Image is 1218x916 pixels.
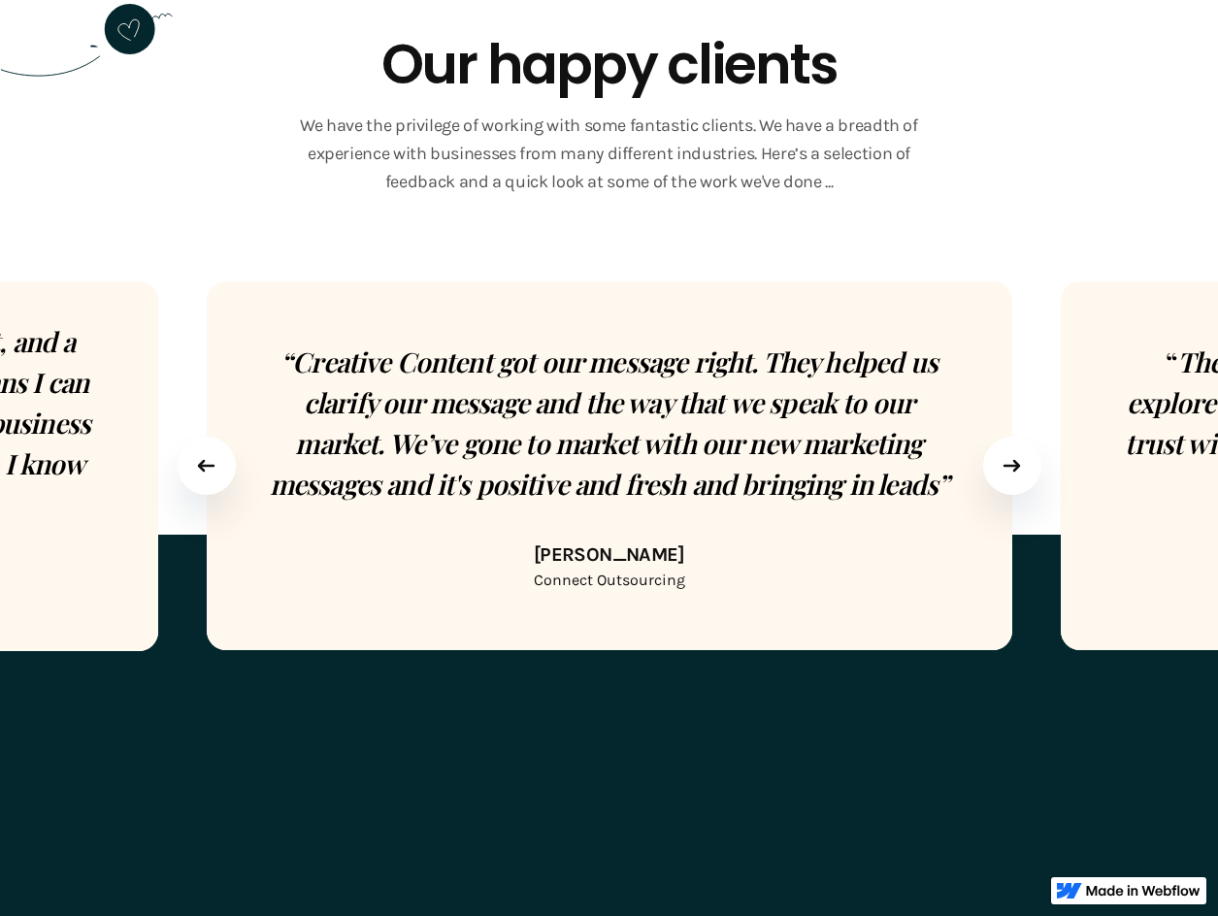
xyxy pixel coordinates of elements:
div: next slide [983,437,1041,495]
h1: Our happy clients [381,34,838,96]
img: Made in Webflow [1086,885,1201,897]
p: We have the privilege of working with some fantastic clients. We have a breadth of experience wit... [260,112,959,195]
div: carousel [207,281,1012,651]
div: previous slide [178,437,236,495]
div: 2 of 3 [207,281,1012,650]
div: [PERSON_NAME] [534,545,684,565]
em: “Creative Content got our message right. They helped us clarify our message and the way that we s... [270,343,948,502]
div: Connect Outsourcing [534,571,685,590]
